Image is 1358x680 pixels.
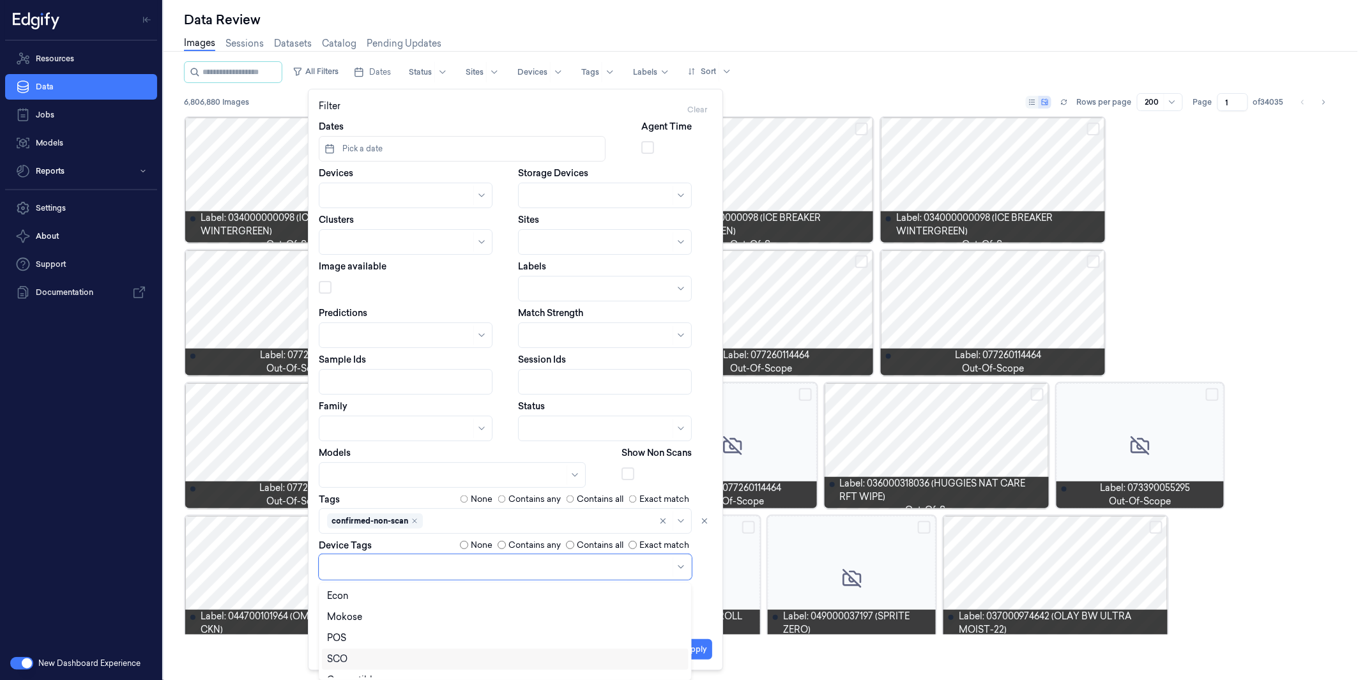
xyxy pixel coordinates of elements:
button: Go to next page [1315,93,1332,111]
button: Reports [5,158,157,184]
label: Session Ids [518,353,566,366]
span: Page [1193,96,1212,108]
div: Remove ,confirmed-non-scan [411,517,418,525]
button: Select row [855,123,868,135]
button: Select row [1150,521,1163,534]
a: Pending Updates [367,37,441,50]
label: Match Strength [518,306,583,319]
label: Status [518,400,545,412]
label: Labels [518,260,546,273]
a: Data [5,74,157,100]
button: Select row [799,388,812,401]
span: Label: 077260114464 [259,481,346,495]
span: out-of-scope [962,238,1024,252]
div: Filter [319,100,712,120]
button: About [5,223,157,249]
div: confirmed-non-scan [332,515,408,527]
label: Tags [319,495,340,504]
a: Catalog [322,37,356,50]
span: out-of-scope [1110,495,1171,508]
label: None [471,493,492,506]
label: Show Non Scans [622,446,692,459]
span: out-of-scope [962,362,1024,375]
span: out-of-scope [266,362,328,375]
a: Datasets [274,37,312,50]
nav: pagination [1294,93,1332,111]
span: out-of-scope [906,504,968,517]
a: Jobs [5,102,157,128]
span: Label: 034000000098 (ICE BREAKER WINTERGREEN) [201,211,404,238]
label: Exact match [639,539,689,552]
span: Label: 034000000098 (ICE BREAKER WINTERGREEN) [664,211,868,238]
span: Dates [369,66,391,78]
a: Settings [5,195,157,221]
span: 6,806,880 Images [184,96,249,108]
label: Predictions [319,306,367,319]
span: out-of-scope [730,238,792,252]
label: Sites [518,213,539,226]
span: Label: 077260114464 [695,481,781,495]
div: Econ [327,589,349,603]
label: None [471,539,492,552]
label: Devices [319,167,353,179]
label: Sample Ids [319,353,366,366]
a: Images [184,36,215,51]
button: Select row [1087,123,1100,135]
button: Apply [680,639,712,660]
label: Contains any [508,493,561,506]
label: Contains any [508,539,561,552]
a: Sessions [225,37,264,50]
span: Label: 077260114501 [260,349,345,362]
label: Exact match [639,493,689,506]
label: Storage Devices [518,167,588,179]
span: Pick a date [340,143,383,155]
button: Select row [918,521,931,534]
button: Dates [349,62,396,82]
a: Models [5,130,157,156]
label: Contains all [577,539,623,552]
div: Data Review [184,11,1338,29]
span: Label: 034000000098 (ICE BREAKER WINTERGREEN) [896,211,1100,238]
label: Models [319,446,351,459]
span: Label: 073390055295 [1100,481,1191,495]
a: Documentation [5,280,157,305]
span: out-of-scope [266,238,328,252]
label: Image available [319,260,386,273]
label: Family [319,400,347,412]
span: Label: 049000037197 (SPRITE ZERO) [783,610,931,637]
a: Resources [5,46,157,72]
button: Select row [1206,388,1219,401]
label: Agent Time [641,120,692,133]
div: Mokose [327,610,362,624]
span: out-of-scope [702,495,764,508]
span: Label: 077260114464 [955,349,1041,362]
span: out-of-scope [266,495,328,508]
span: Label: 036000318036 (HUGGIES NAT CARE RFT WIPE) [840,477,1044,504]
button: Select row [742,521,755,534]
button: Pick a date [319,136,606,162]
button: All Filters [287,61,344,82]
button: Toggle Navigation [137,10,157,30]
label: Dates [319,120,344,133]
label: Clusters [319,213,354,226]
span: out-of-scope [730,362,792,375]
span: Label: 077260114464 [723,349,809,362]
div: POS [327,631,346,645]
button: Select row [1087,255,1100,268]
label: Contains all [577,493,623,506]
span: Label: 037000974642 (OLAY BW ULTRA MOIST-22) [959,610,1163,637]
div: SCO [327,653,347,666]
button: Select row [855,255,868,268]
p: Rows per page [1077,96,1132,108]
a: Support [5,252,157,277]
button: Select row [1031,388,1044,401]
span: of 34035 [1253,96,1284,108]
label: Device Tags [319,541,372,550]
span: Label: 044700101964 (OM DELI ROTISSERIE CKN) [201,610,404,637]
